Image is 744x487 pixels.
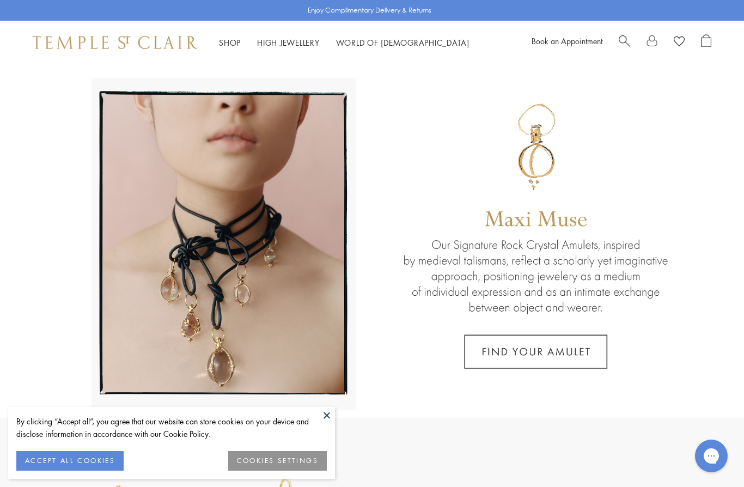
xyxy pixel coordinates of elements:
a: Open Shopping Bag [701,34,711,51]
button: COOKIES SETTINGS [228,451,327,471]
a: World of [DEMOGRAPHIC_DATA]World of [DEMOGRAPHIC_DATA] [336,37,469,48]
button: ACCEPT ALL COOKIES [16,451,124,471]
a: Search [619,34,630,51]
a: View Wishlist [674,34,685,51]
div: By clicking “Accept all”, you agree that our website can store cookies on your device and disclos... [16,415,327,440]
a: ShopShop [219,37,241,48]
a: High JewelleryHigh Jewellery [257,37,320,48]
iframe: Gorgias live chat messenger [690,436,733,476]
nav: Main navigation [219,36,469,50]
img: Temple St. Clair [33,36,197,49]
p: Enjoy Complimentary Delivery & Returns [308,5,431,16]
a: Book an Appointment [532,35,602,46]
